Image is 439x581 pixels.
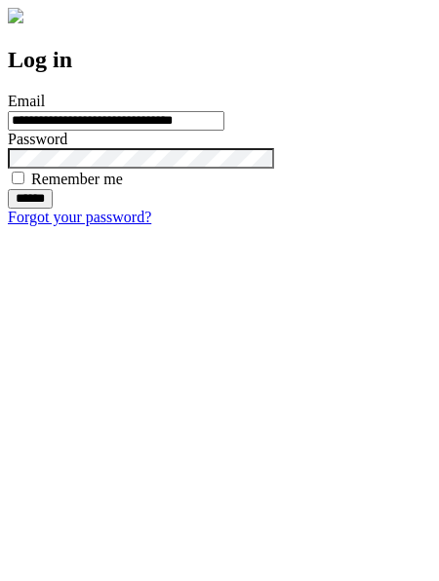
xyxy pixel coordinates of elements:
[8,8,23,23] img: logo-4e3dc11c47720685a147b03b5a06dd966a58ff35d612b21f08c02c0306f2b779.png
[31,171,123,187] label: Remember me
[8,209,151,225] a: Forgot your password?
[8,93,45,109] label: Email
[8,47,431,73] h2: Log in
[8,131,67,147] label: Password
